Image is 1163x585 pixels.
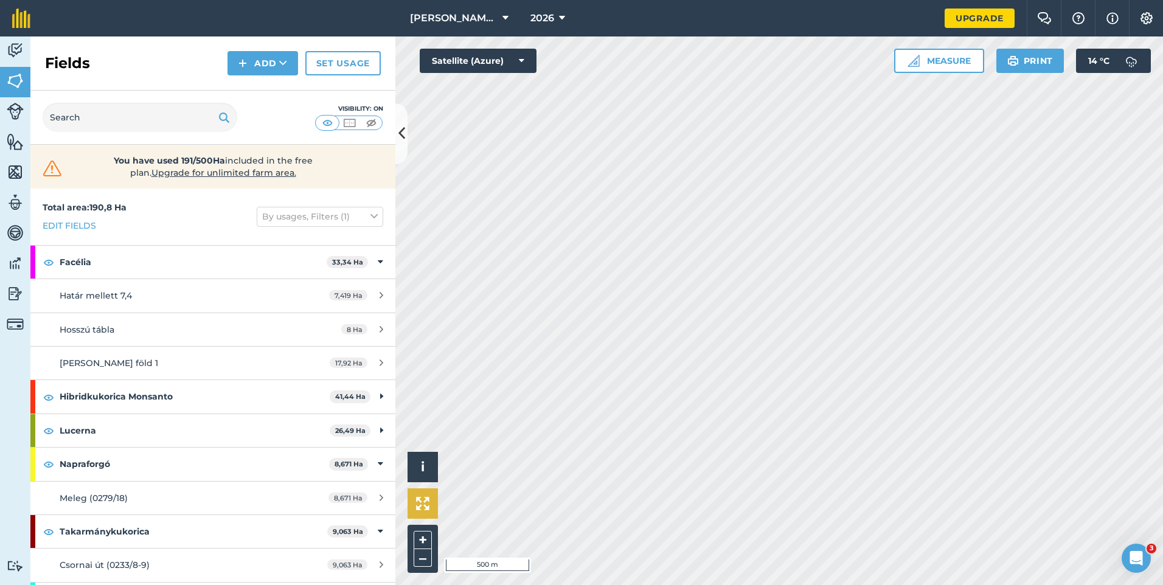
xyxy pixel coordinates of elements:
[1007,54,1019,68] img: svg+xml;base64,PHN2ZyB4bWxucz0iaHR0cDovL3d3dy53My5vcmcvMjAwMC9zdmciIHdpZHRoPSIxOSIgaGVpZ2h0PSIyNC...
[894,49,984,73] button: Measure
[530,11,554,26] span: 2026
[410,11,498,26] span: [PERSON_NAME] [PERSON_NAME] Kft.
[945,9,1015,28] a: Upgrade
[60,246,327,279] strong: Facélia
[30,549,395,581] a: Csornai út (0233/8-9)9,063 Ha
[416,497,429,510] img: Four arrows, one pointing top left, one top right, one bottom right and the last bottom left
[335,392,366,401] strong: 41,44 Ha
[1106,11,1119,26] img: svg+xml;base64,PHN2ZyB4bWxucz0iaHR0cDovL3d3dy53My5vcmcvMjAwMC9zdmciIHdpZHRoPSIxNyIgaGVpZ2h0PSIxNy...
[330,358,367,368] span: 17,92 Ha
[1122,544,1151,573] iframe: Intercom live chat
[60,358,158,369] span: [PERSON_NAME] föld 1
[420,49,536,73] button: Satellite (Azure)
[320,117,335,129] img: svg+xml;base64,PHN2ZyB4bWxucz0iaHR0cDovL3d3dy53My5vcmcvMjAwMC9zdmciIHdpZHRoPSI1MCIgaGVpZ2h0PSI0MC...
[218,110,230,125] img: svg+xml;base64,PHN2ZyB4bWxucz0iaHR0cDovL3d3dy53My5vcmcvMjAwMC9zdmciIHdpZHRoPSIxOSIgaGVpZ2h0PSIyNC...
[30,279,395,312] a: Határ mellett 7,47,419 Ha
[7,224,24,242] img: svg+xml;base64,PD94bWwgdmVyc2lvbj0iMS4wIiBlbmNvZGluZz0idXRmLTgiPz4KPCEtLSBHZW5lcmF0b3I6IEFkb2JlIE...
[40,154,386,179] a: You have used 191/500Haincluded in the free plan.Upgrade for unlimited farm area.
[335,426,366,435] strong: 26,49 Ha
[43,103,237,132] input: Search
[7,285,24,303] img: svg+xml;base64,PD94bWwgdmVyc2lvbj0iMS4wIiBlbmNvZGluZz0idXRmLTgiPz4KPCEtLSBHZW5lcmF0b3I6IEFkb2JlIE...
[43,457,54,471] img: svg+xml;base64,PHN2ZyB4bWxucz0iaHR0cDovL3d3dy53My5vcmcvMjAwMC9zdmciIHdpZHRoPSIxOCIgaGVpZ2h0PSIyNC...
[238,56,247,71] img: svg+xml;base64,PHN2ZyB4bWxucz0iaHR0cDovL3d3dy53My5vcmcvMjAwMC9zdmciIHdpZHRoPSIxNCIgaGVpZ2h0PSIyNC...
[40,159,64,178] img: svg+xml;base64,PHN2ZyB4bWxucz0iaHR0cDovL3d3dy53My5vcmcvMjAwMC9zdmciIHdpZHRoPSIzMiIgaGVpZ2h0PSIzMC...
[7,316,24,333] img: svg+xml;base64,PD94bWwgdmVyc2lvbj0iMS4wIiBlbmNvZGluZz0idXRmLTgiPz4KPCEtLSBHZW5lcmF0b3I6IEFkb2JlIE...
[335,460,363,468] strong: 8,671 Ha
[1076,49,1151,73] button: 14 °C
[60,290,132,301] span: Határ mellett 7,4
[332,258,363,266] strong: 33,34 Ha
[30,448,395,480] div: Napraforgó8,671 Ha
[1088,49,1109,73] span: 14 ° C
[114,155,225,166] strong: You have used 191/500Ha
[7,41,24,60] img: svg+xml;base64,PD94bWwgdmVyc2lvbj0iMS4wIiBlbmNvZGluZz0idXRmLTgiPz4KPCEtLSBHZW5lcmF0b3I6IEFkb2JlIE...
[60,380,330,413] strong: Hibridkukorica Monsanto
[83,154,342,179] span: included in the free plan .
[12,9,30,28] img: fieldmargin Logo
[7,560,24,572] img: svg+xml;base64,PD94bWwgdmVyc2lvbj0iMS4wIiBlbmNvZGluZz0idXRmLTgiPz4KPCEtLSBHZW5lcmF0b3I6IEFkb2JlIE...
[30,482,395,514] a: Meleg (0279/18)8,671 Ha
[60,515,327,548] strong: Takarmánykukorica
[43,202,127,213] strong: Total area : 190,8 Ha
[908,55,920,67] img: Ruler icon
[60,559,150,570] span: Csornai út (0233/8-9)
[7,254,24,272] img: svg+xml;base64,PD94bWwgdmVyc2lvbj0iMS4wIiBlbmNvZGluZz0idXRmLTgiPz4KPCEtLSBHZW5lcmF0b3I6IEFkb2JlIE...
[1037,12,1052,24] img: Two speech bubbles overlapping with the left bubble in the forefront
[43,524,54,539] img: svg+xml;base64,PHN2ZyB4bWxucz0iaHR0cDovL3d3dy53My5vcmcvMjAwMC9zdmciIHdpZHRoPSIxOCIgaGVpZ2h0PSIyNC...
[414,531,432,549] button: +
[60,414,330,447] strong: Lucerna
[60,448,329,480] strong: Napraforgó
[315,104,383,114] div: Visibility: On
[421,459,425,474] span: i
[996,49,1064,73] button: Print
[60,493,128,504] span: Meleg (0279/18)
[30,515,395,548] div: Takarmánykukorica9,063 Ha
[414,549,432,567] button: –
[327,559,367,570] span: 9,063 Ha
[328,493,367,503] span: 8,671 Ha
[227,51,298,75] button: Add
[257,207,383,226] button: By usages, Filters (1)
[1071,12,1086,24] img: A question mark icon
[30,347,395,379] a: [PERSON_NAME] föld 117,92 Ha
[7,103,24,120] img: svg+xml;base64,PD94bWwgdmVyc2lvbj0iMS4wIiBlbmNvZGluZz0idXRmLTgiPz4KPCEtLSBHZW5lcmF0b3I6IEFkb2JlIE...
[7,163,24,181] img: svg+xml;base64,PHN2ZyB4bWxucz0iaHR0cDovL3d3dy53My5vcmcvMjAwMC9zdmciIHdpZHRoPSI1NiIgaGVpZ2h0PSI2MC...
[7,193,24,212] img: svg+xml;base64,PD94bWwgdmVyc2lvbj0iMS4wIiBlbmNvZGluZz0idXRmLTgiPz4KPCEtLSBHZW5lcmF0b3I6IEFkb2JlIE...
[1139,12,1154,24] img: A cog icon
[30,313,395,346] a: Hosszú tábla8 Ha
[305,51,381,75] a: Set usage
[7,72,24,90] img: svg+xml;base64,PHN2ZyB4bWxucz0iaHR0cDovL3d3dy53My5vcmcvMjAwMC9zdmciIHdpZHRoPSI1NiIgaGVpZ2h0PSI2MC...
[364,117,379,129] img: svg+xml;base64,PHN2ZyB4bWxucz0iaHR0cDovL3d3dy53My5vcmcvMjAwMC9zdmciIHdpZHRoPSI1MCIgaGVpZ2h0PSI0MC...
[45,54,90,73] h2: Fields
[7,133,24,151] img: svg+xml;base64,PHN2ZyB4bWxucz0iaHR0cDovL3d3dy53My5vcmcvMjAwMC9zdmciIHdpZHRoPSI1NiIgaGVpZ2h0PSI2MC...
[333,527,363,536] strong: 9,063 Ha
[60,324,114,335] span: Hosszú tábla
[30,414,395,447] div: Lucerna26,49 Ha
[30,380,395,413] div: Hibridkukorica Monsanto41,44 Ha
[151,167,296,178] span: Upgrade for unlimited farm area.
[1147,544,1156,553] span: 3
[43,390,54,404] img: svg+xml;base64,PHN2ZyB4bWxucz0iaHR0cDovL3d3dy53My5vcmcvMjAwMC9zdmciIHdpZHRoPSIxOCIgaGVpZ2h0PSIyNC...
[30,246,395,279] div: Facélia33,34 Ha
[43,219,96,232] a: Edit fields
[43,423,54,438] img: svg+xml;base64,PHN2ZyB4bWxucz0iaHR0cDovL3d3dy53My5vcmcvMjAwMC9zdmciIHdpZHRoPSIxOCIgaGVpZ2h0PSIyNC...
[341,324,367,334] span: 8 Ha
[342,117,357,129] img: svg+xml;base64,PHN2ZyB4bWxucz0iaHR0cDovL3d3dy53My5vcmcvMjAwMC9zdmciIHdpZHRoPSI1MCIgaGVpZ2h0PSI0MC...
[329,290,367,300] span: 7,419 Ha
[408,452,438,482] button: i
[43,255,54,269] img: svg+xml;base64,PHN2ZyB4bWxucz0iaHR0cDovL3d3dy53My5vcmcvMjAwMC9zdmciIHdpZHRoPSIxOCIgaGVpZ2h0PSIyNC...
[1119,49,1144,73] img: svg+xml;base64,PD94bWwgdmVyc2lvbj0iMS4wIiBlbmNvZGluZz0idXRmLTgiPz4KPCEtLSBHZW5lcmF0b3I6IEFkb2JlIE...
